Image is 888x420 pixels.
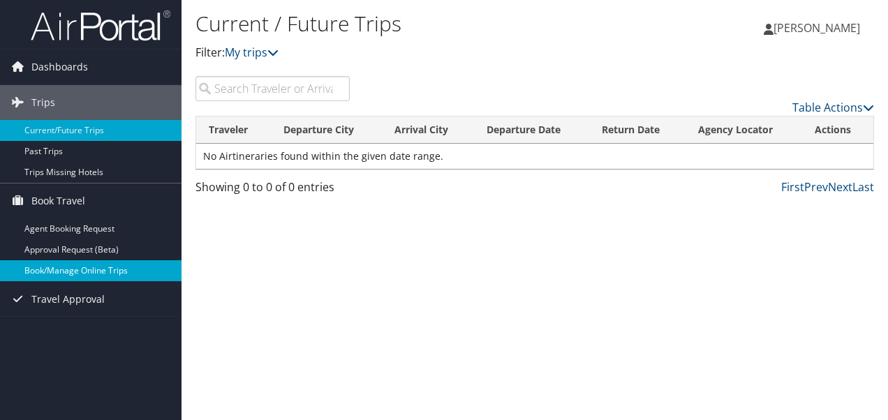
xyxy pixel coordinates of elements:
[31,50,88,84] span: Dashboards
[195,76,350,101] input: Search Traveler or Arrival City
[195,44,648,62] p: Filter:
[31,183,85,218] span: Book Travel
[686,117,801,144] th: Agency Locator: activate to sort column ascending
[802,117,873,144] th: Actions
[852,179,874,195] a: Last
[196,117,271,144] th: Traveler: activate to sort column ascending
[196,144,873,169] td: No Airtineraries found within the given date range.
[382,117,473,144] th: Arrival City: activate to sort column ascending
[589,117,686,144] th: Return Date: activate to sort column ascending
[792,100,874,115] a: Table Actions
[828,179,852,195] a: Next
[195,9,648,38] h1: Current / Future Trips
[764,7,874,49] a: [PERSON_NAME]
[774,20,860,36] span: [PERSON_NAME]
[195,179,350,202] div: Showing 0 to 0 of 0 entries
[474,117,589,144] th: Departure Date: activate to sort column descending
[31,85,55,120] span: Trips
[271,117,382,144] th: Departure City: activate to sort column ascending
[781,179,804,195] a: First
[31,9,170,42] img: airportal-logo.png
[225,45,279,60] a: My trips
[804,179,828,195] a: Prev
[31,282,105,317] span: Travel Approval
